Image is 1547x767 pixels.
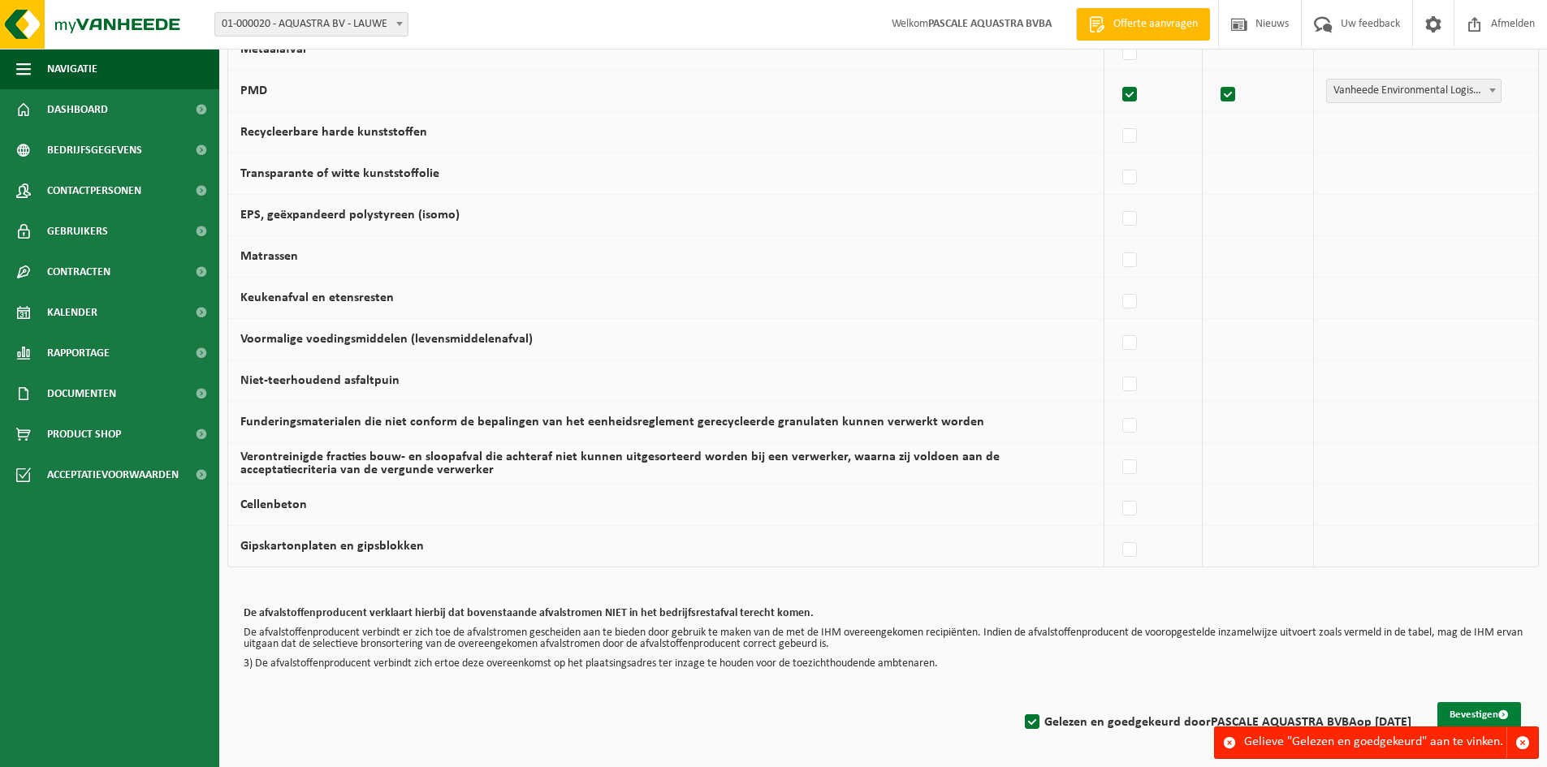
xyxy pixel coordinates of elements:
[240,250,298,263] label: Matrassen
[244,627,1523,650] p: De afvalstoffenproducent verbindt er zich toe de afvalstromen gescheiden aan te bieden door gebru...
[1327,80,1501,102] span: Vanheede Environmental Logistics
[240,498,307,511] label: Cellenbeton
[244,607,814,619] b: De afvalstoffenproducent verklaart hierbij dat bovenstaande afvalstromen NIET in het bedrijfsrest...
[47,49,97,89] span: Navigatie
[1109,16,1202,32] span: Offerte aanvragen
[47,170,141,211] span: Contactpersonen
[244,658,1523,670] p: 3) De afvalstoffenproducent verbindt zich ertoe deze overeenkomst op het plaatsingsadres ter inza...
[1437,702,1521,728] button: Bevestigen
[928,18,1052,30] strong: PASCALE AQUASTRA BVBA
[47,333,110,373] span: Rapportage
[240,374,400,387] label: Niet-teerhoudend asfaltpuin
[1244,727,1506,758] div: Gelieve "Gelezen en goedgekeurd" aan te vinken.
[240,84,267,97] label: PMD
[47,292,97,333] span: Kalender
[47,89,108,130] span: Dashboard
[240,167,439,180] label: Transparante of witte kunststoffolie
[47,130,142,170] span: Bedrijfsgegevens
[240,416,984,429] label: Funderingsmaterialen die niet conform de bepalingen van het eenheidsreglement gerecycleerde granu...
[47,455,179,495] span: Acceptatievoorwaarden
[240,126,427,139] label: Recycleerbare harde kunststoffen
[1326,79,1502,103] span: Vanheede Environmental Logistics
[47,252,110,292] span: Contracten
[240,209,460,222] label: EPS, geëxpandeerd polystyreen (isomo)
[1076,8,1210,41] a: Offerte aanvragen
[1022,710,1411,735] label: Gelezen en goedgekeurd door op [DATE]
[240,450,1000,476] label: Verontreinigde fracties bouw- en sloopafval die achteraf niet kunnen uitgesorteerd worden bij een...
[240,333,533,346] label: Voormalige voedingsmiddelen (levensmiddelenafval)
[47,211,108,252] span: Gebruikers
[240,43,306,56] label: Metaalafval
[47,373,116,414] span: Documenten
[47,414,121,455] span: Product Shop
[1211,716,1357,729] strong: PASCALE AQUASTRA BVBA
[214,12,408,37] span: 01-000020 - AQUASTRA BV - LAUWE
[240,540,424,553] label: Gipskartonplaten en gipsblokken
[240,291,394,304] label: Keukenafval en etensresten
[215,13,408,36] span: 01-000020 - AQUASTRA BV - LAUWE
